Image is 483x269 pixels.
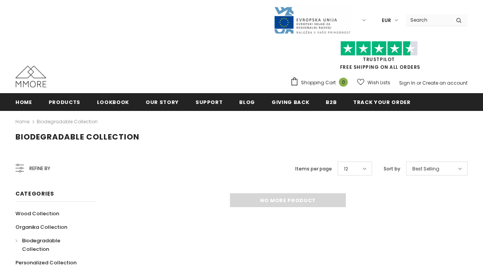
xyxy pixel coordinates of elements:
[274,6,351,34] img: Javni Razpis
[344,165,348,173] span: 12
[274,17,351,23] a: Javni Razpis
[15,131,139,142] span: Biodegradable Collection
[406,14,450,26] input: Search Site
[196,93,223,111] a: support
[363,56,395,63] a: Trustpilot
[15,210,59,217] span: Wood Collection
[399,80,415,86] a: Sign In
[239,93,255,111] a: Blog
[382,17,391,24] span: EUR
[15,220,67,234] a: Organika Collection
[290,77,352,89] a: Shopping Cart 0
[272,99,309,106] span: Giving back
[29,164,50,173] span: Refine by
[15,190,54,197] span: Categories
[367,79,390,87] span: Wish Lists
[97,93,129,111] a: Lookbook
[15,234,88,256] a: Biodegradable Collection
[49,99,80,106] span: Products
[15,259,77,266] span: Personalized Collection
[239,99,255,106] span: Blog
[301,79,336,87] span: Shopping Cart
[295,165,332,173] label: Items per page
[326,99,337,106] span: B2B
[146,99,179,106] span: Our Story
[15,99,32,106] span: Home
[422,80,468,86] a: Create an account
[37,118,98,125] a: Biodegradable Collection
[146,93,179,111] a: Our Story
[15,66,46,87] img: MMORE Cases
[353,93,410,111] a: Track your order
[196,99,223,106] span: support
[340,41,418,56] img: Trust Pilot Stars
[15,207,59,220] a: Wood Collection
[49,93,80,111] a: Products
[290,44,468,70] span: FREE SHIPPING ON ALL ORDERS
[384,165,400,173] label: Sort by
[417,80,421,86] span: or
[22,237,60,253] span: Biodegradable Collection
[97,99,129,106] span: Lookbook
[353,99,410,106] span: Track your order
[15,93,32,111] a: Home
[272,93,309,111] a: Giving back
[339,78,348,87] span: 0
[326,93,337,111] a: B2B
[357,76,390,89] a: Wish Lists
[15,223,67,231] span: Organika Collection
[15,117,29,126] a: Home
[412,165,439,173] span: Best Selling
